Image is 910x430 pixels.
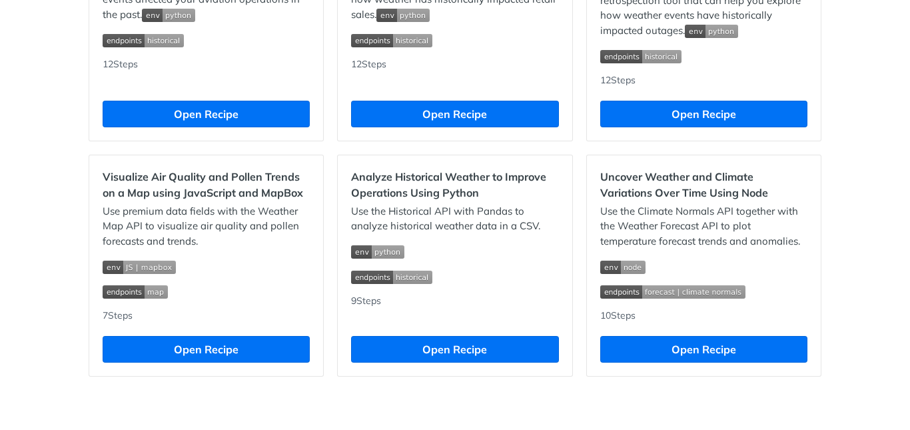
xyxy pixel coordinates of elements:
span: Expand image [142,8,195,21]
button: Open Recipe [351,101,558,127]
p: Use the Climate Normals API together with the Weather Forecast API to plot temperature forecast t... [600,204,807,249]
h2: Uncover Weather and Climate Variations Over Time Using Node [600,169,807,201]
span: Expand image [351,32,558,47]
span: Expand image [376,8,430,21]
button: Open Recipe [600,101,807,127]
img: env [376,9,430,22]
button: Open Recipe [103,101,310,127]
span: Expand image [103,32,310,47]
img: endpoint [600,50,682,63]
img: env [351,245,404,259]
p: Use premium data fields with the Weather Map API to visualize air quality and pollen forecasts an... [103,204,310,249]
img: endpoint [103,34,184,47]
div: 7 Steps [103,309,310,323]
button: Open Recipe [351,336,558,363]
img: endpoint [351,34,432,47]
div: 12 Steps [103,57,310,87]
img: env [600,261,646,274]
p: Use the Historical API with Pandas to analyze historical weather data in a CSV. [351,204,558,234]
span: Expand image [351,244,558,259]
span: Expand image [600,284,807,299]
img: env [685,25,738,38]
div: 12 Steps [351,57,558,87]
span: Expand image [351,269,558,284]
span: Expand image [103,259,310,274]
span: Expand image [600,259,807,274]
div: 12 Steps [600,73,807,87]
img: endpoint [351,271,432,284]
h2: Analyze Historical Weather to Improve Operations Using Python [351,169,558,201]
h2: Visualize Air Quality and Pollen Trends on a Map using JavaScript and MapBox [103,169,310,201]
span: Expand image [103,284,310,299]
img: env [142,9,195,22]
span: Expand image [685,24,738,37]
div: 10 Steps [600,309,807,323]
img: env [103,261,176,274]
div: 9 Steps [351,294,558,323]
span: Expand image [600,48,807,63]
img: endpoint [103,285,168,299]
button: Open Recipe [600,336,807,363]
img: endpoint [600,285,745,299]
button: Open Recipe [103,336,310,363]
